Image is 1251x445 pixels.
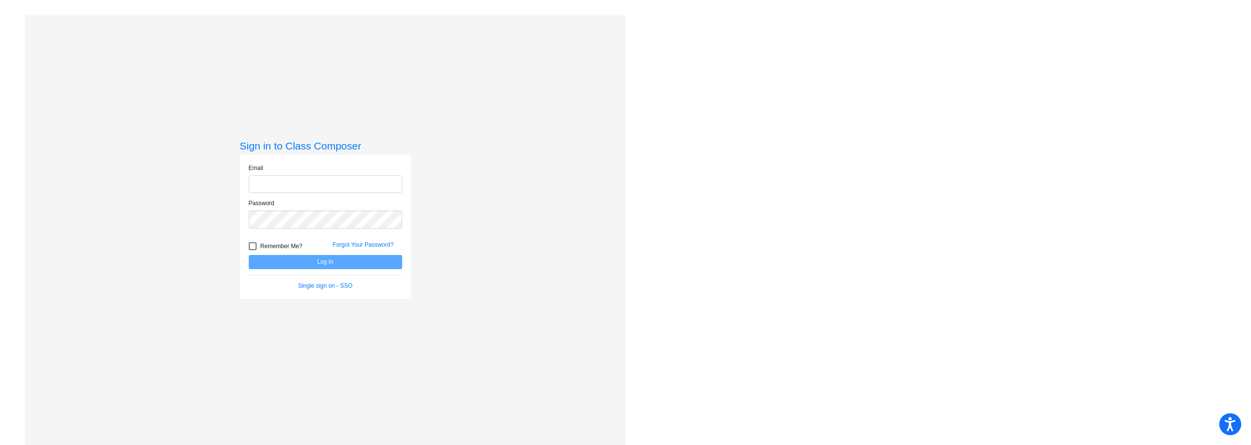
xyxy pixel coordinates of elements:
label: Password [249,199,275,208]
span: Remember Me? [260,240,302,252]
label: Email [249,164,263,172]
h3: Sign in to Class Composer [240,140,411,152]
button: Log In [249,255,402,269]
a: Forgot Your Password? [333,241,394,248]
a: Single sign on - SSO [298,282,352,289]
